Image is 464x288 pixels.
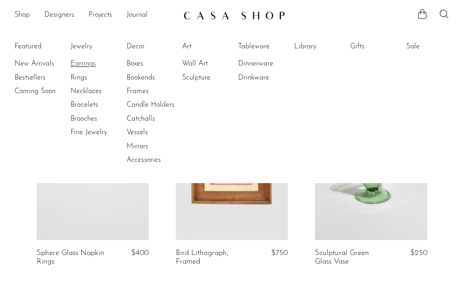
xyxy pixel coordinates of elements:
a: Earrings [70,59,138,69]
a: Decor [127,42,194,52]
a: Sculptural Green Glass Vase [315,249,388,266]
a: Library [294,42,362,52]
a: Sculpture [182,73,250,83]
a: Boxes [127,59,194,69]
a: Bestsellers [14,73,82,83]
ul: Art [182,40,250,85]
ul: Decor [127,40,194,167]
span: $250 [410,249,427,257]
a: Wall Art [182,59,250,69]
a: Jewelry [70,42,138,52]
a: Journal [127,9,148,21]
a: New Arrivals [14,59,82,69]
ul: NEW HEADER MENU [14,8,176,23]
a: Bracelets [70,100,138,110]
a: Bird Lithograph, Framed [176,249,249,266]
a: Drinkware [238,73,306,83]
a: Tableware [238,42,306,52]
a: Shop [14,9,30,21]
ul: Gifts [350,40,418,57]
ul: Featured [14,57,82,98]
a: Rings [70,73,138,83]
ul: Tableware [238,40,306,85]
span: $750 [271,249,288,257]
a: Dinnerware [238,59,306,69]
a: Brooches [70,114,138,124]
a: Coming Soon [14,86,82,96]
a: Fine Jewelry [70,127,138,137]
nav: Desktop navigation [14,8,176,23]
a: Accessories [127,155,194,165]
ul: Library [294,40,362,57]
a: Candle Holders [127,100,194,110]
a: Necklaces [70,86,138,96]
a: Art [182,42,250,52]
a: Frames [127,86,194,96]
a: Bookends [127,73,194,83]
a: Catchalls [127,114,194,124]
a: Sphere Glass Napkin Rings [37,249,110,266]
a: Mirrors [127,142,194,151]
a: Gifts [350,42,418,52]
a: Vessels [127,127,194,137]
a: Designers [44,9,74,21]
a: Projects [89,9,112,21]
span: $400 [131,249,149,257]
ul: Jewelry [70,40,138,140]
